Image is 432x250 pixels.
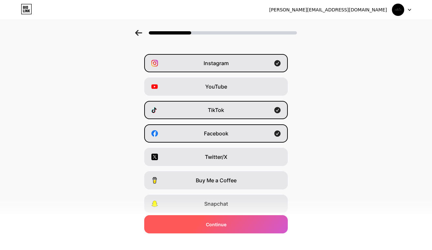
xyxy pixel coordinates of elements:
[196,176,237,184] span: Buy Me a Coffee
[205,153,227,161] span: Twitter/X
[205,83,227,90] span: YouTube
[392,4,404,16] img: satisfaclean
[208,106,224,114] span: TikTok
[206,221,226,228] span: Continue
[269,7,387,13] div: [PERSON_NAME][EMAIL_ADDRESS][DOMAIN_NAME]
[204,130,228,137] span: Facebook
[204,59,229,67] span: Instagram
[204,200,228,208] span: Snapchat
